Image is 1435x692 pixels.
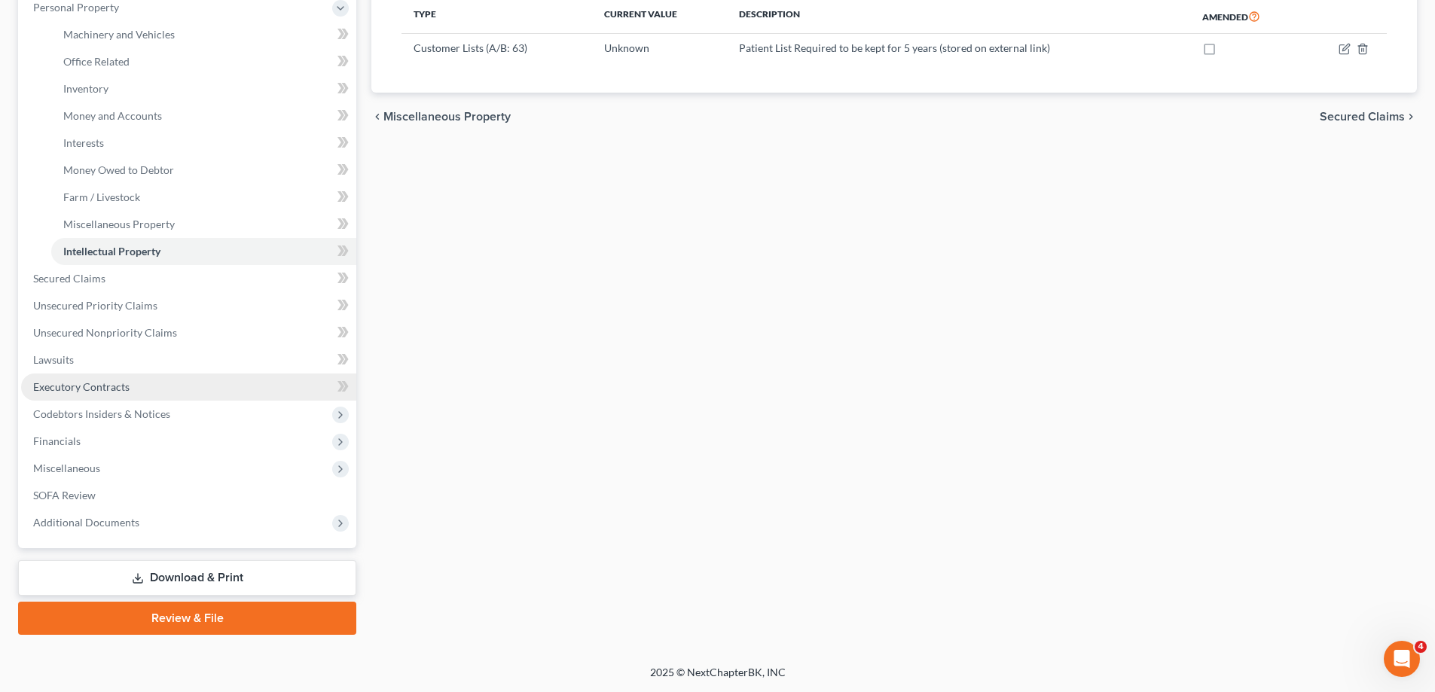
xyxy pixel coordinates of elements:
[63,163,174,176] span: Money Owed to Debtor
[1405,111,1417,123] i: chevron_right
[63,82,108,95] span: Inventory
[401,34,592,62] td: Customer Lists (A/B: 63)
[33,407,170,420] span: Codebtors Insiders & Notices
[21,292,356,319] a: Unsecured Priority Claims
[51,211,356,238] a: Miscellaneous Property
[383,111,511,123] span: Miscellaneous Property
[33,462,100,474] span: Miscellaneous
[21,482,356,509] a: SOFA Review
[1384,641,1420,677] iframe: Intercom live chat
[33,299,157,312] span: Unsecured Priority Claims
[51,238,356,265] a: Intellectual Property
[63,191,140,203] span: Farm / Livestock
[21,346,356,373] a: Lawsuits
[51,157,356,184] a: Money Owed to Debtor
[18,560,356,596] a: Download & Print
[63,136,104,149] span: Interests
[21,265,356,292] a: Secured Claims
[289,665,1147,692] div: 2025 © NextChapterBK, INC
[1415,641,1427,653] span: 4
[33,353,74,366] span: Lawsuits
[371,111,511,123] button: chevron_left Miscellaneous Property
[51,75,356,102] a: Inventory
[1320,111,1405,123] span: Secured Claims
[33,516,139,529] span: Additional Documents
[63,218,175,230] span: Miscellaneous Property
[33,434,81,447] span: Financials
[63,28,175,41] span: Machinery and Vehicles
[51,184,356,211] a: Farm / Livestock
[63,55,130,68] span: Office Related
[592,34,726,62] td: Unknown
[33,380,130,393] span: Executory Contracts
[33,326,177,339] span: Unsecured Nonpriority Claims
[51,102,356,130] a: Money and Accounts
[51,130,356,157] a: Interests
[1320,111,1417,123] button: Secured Claims chevron_right
[727,34,1190,62] td: Patient List Required to be kept for 5 years (stored on external link)
[33,1,119,14] span: Personal Property
[18,602,356,635] a: Review & File
[21,319,356,346] a: Unsecured Nonpriority Claims
[21,373,356,401] a: Executory Contracts
[33,489,96,501] span: SOFA Review
[63,245,160,258] span: Intellectual Property
[33,272,105,285] span: Secured Claims
[371,111,383,123] i: chevron_left
[51,21,356,48] a: Machinery and Vehicles
[51,48,356,75] a: Office Related
[63,109,162,122] span: Money and Accounts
